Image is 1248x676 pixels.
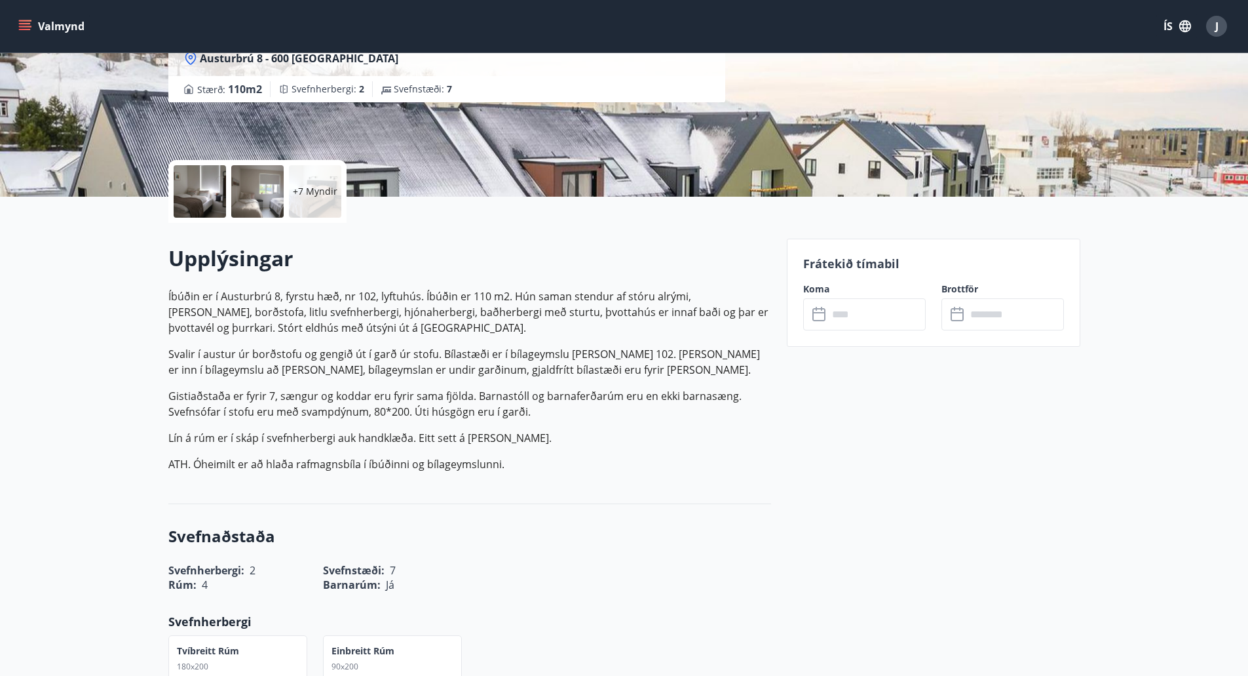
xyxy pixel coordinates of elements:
[1201,10,1232,42] button: J
[386,578,394,592] span: Já
[331,661,358,672] span: 90x200
[168,346,771,378] p: Svalir í austur úr borðstofu og gengið út í garð úr stofu. Bílastæði er í bílageymslu [PERSON_NAM...
[168,244,771,273] h2: Upplýsingar
[394,83,452,96] span: Svefnstæði :
[292,83,364,96] span: Svefnherbergi :
[168,288,771,336] p: Íbúðin er í Austurbrú 8, fyrstu hæð, nr 102, lyftuhús. Íbúðin er 110 m2. Hún saman stendur af stó...
[1215,19,1219,33] span: J
[177,661,208,672] span: 180x200
[168,388,771,420] p: Gistiaðstaða er fyrir 7, sængur og koddar eru fyrir sama fjölda. Barnastóll og barnaferðarúm eru ...
[16,14,90,38] button: menu
[197,81,262,97] span: Stærð :
[228,82,262,96] span: 110 m2
[168,578,197,592] span: Rúm :
[168,613,771,630] p: Svefnherbergi
[941,283,1064,296] label: Brottför
[331,645,394,658] p: Einbreitt rúm
[803,283,926,296] label: Koma
[168,525,771,547] h3: Svefnaðstaða
[803,255,1064,272] p: Frátekið tímabil
[168,430,771,446] p: Lín á rúm er í skáp í svefnherbergi auk handklæða. Eitt sett á [PERSON_NAME].
[1156,14,1198,38] button: ÍS
[323,578,381,592] span: Barnarúm :
[200,51,398,66] span: Austurbrú 8 - 600 [GEOGRAPHIC_DATA]
[293,185,337,198] p: +7 Myndir
[202,578,208,592] span: 4
[177,645,239,658] p: Tvíbreitt rúm
[168,456,771,472] p: ATH. Óheimilt er að hlaða rafmagnsbíla í íbúðinni og bílageymslunni.
[359,83,364,95] span: 2
[447,83,452,95] span: 7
